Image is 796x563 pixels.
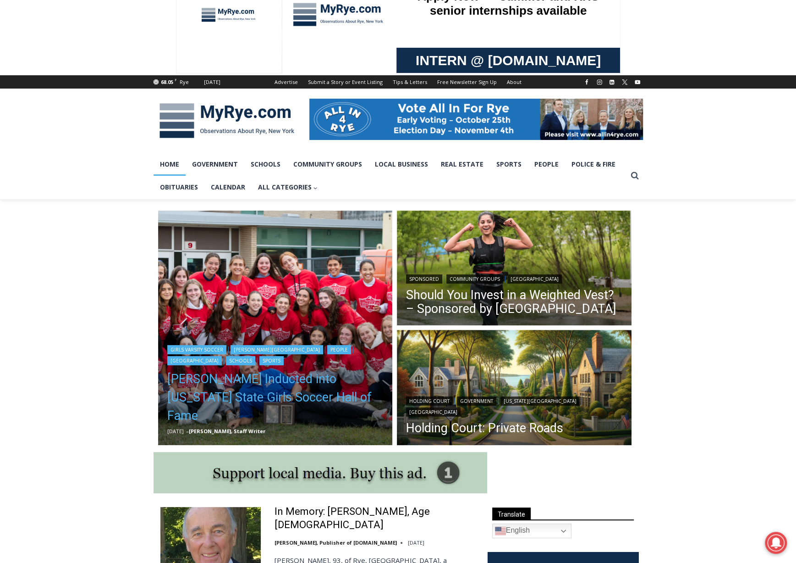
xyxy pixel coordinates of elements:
[287,153,368,176] a: Community Groups
[406,421,622,435] a: Holding Court: Private Roads
[406,274,442,284] a: Sponsored
[406,395,622,417] div: | | |
[408,539,424,546] time: [DATE]
[186,153,244,176] a: Government
[619,77,630,88] a: X
[94,57,135,110] div: "...watching a master [PERSON_NAME] chef prepare an omakase meal is fascinating dinner theater an...
[167,428,184,435] time: [DATE]
[432,75,502,89] a: Free Newsletter Sign Up
[167,356,222,365] a: [GEOGRAPHIC_DATA]
[269,75,527,89] nav: Secondary Navigation
[626,167,643,184] button: View Search Form
[406,288,622,316] a: Should You Invest in a Weighted Vest? – Sponsored by [GEOGRAPHIC_DATA]
[154,97,300,145] img: MyRye.com
[189,428,265,435] a: [PERSON_NAME], Staff Writer
[500,396,580,406] a: [US_STATE][GEOGRAPHIC_DATA]
[175,77,177,82] span: F
[154,153,186,176] a: Home
[632,77,643,88] a: YouTube
[581,77,592,88] a: Facebook
[446,274,503,284] a: Community Groups
[274,539,397,546] a: [PERSON_NAME], Publisher of [DOMAIN_NAME]
[167,343,384,365] div: | | | | |
[406,407,461,417] a: [GEOGRAPHIC_DATA]
[406,273,622,284] div: | |
[204,176,252,199] a: Calendar
[180,78,189,86] div: Rye
[226,356,255,365] a: Schools
[244,153,287,176] a: Schools
[397,330,631,447] a: Read More Holding Court: Private Roads
[434,153,490,176] a: Real Estate
[158,211,393,446] a: Read More Rich Savage Inducted into New York State Girls Soccer Hall of Fame
[231,0,433,89] div: Apply Now <> summer and RHS senior internships available
[406,396,453,406] a: Holding Court
[220,89,444,114] a: Intern @ [DOMAIN_NAME]
[269,75,303,89] a: Advertise
[167,370,384,425] a: [PERSON_NAME] Inducted into [US_STATE] State Girls Soccer Hall of Fame
[154,153,626,199] nav: Primary Navigation
[492,524,571,538] a: English
[204,78,220,86] div: [DATE]
[3,95,90,129] span: Open Tues. - Sun. [PHONE_NUMBER]
[507,274,562,284] a: [GEOGRAPHIC_DATA]
[252,176,324,199] button: Child menu of All Categories
[490,153,528,176] a: Sports
[186,428,189,435] span: –
[309,99,643,140] img: All in for Rye
[368,153,434,176] a: Local Business
[606,77,617,88] a: Linkedin
[397,330,631,447] img: DALLE 2025-09-08 Holding Court 2025-09-09 Private Roads
[167,345,226,354] a: Girls Varsity Soccer
[303,75,388,89] a: Submit a Story or Event Listing
[327,345,351,354] a: People
[457,396,496,406] a: Government
[259,356,284,365] a: Sports
[495,525,506,536] img: en
[240,91,425,112] span: Intern @ [DOMAIN_NAME]
[492,507,531,520] span: Translate
[528,153,565,176] a: People
[565,153,622,176] a: Police & Fire
[154,176,204,199] a: Obituaries
[274,505,476,531] a: In Memory: [PERSON_NAME], Age [DEMOGRAPHIC_DATA]
[158,211,393,446] img: (PHOTO: The 2025 Rye Girls Soccer Team surrounding Head Coach Rich Savage after his induction int...
[0,92,92,114] a: Open Tues. - Sun. [PHONE_NUMBER]
[231,345,323,354] a: [PERSON_NAME][GEOGRAPHIC_DATA]
[397,211,631,328] img: (PHOTO: Runner with a weighted vest. Contributed.)
[388,75,432,89] a: Tips & Letters
[397,211,631,328] a: Read More Should You Invest in a Weighted Vest? – Sponsored by White Plains Hospital
[161,78,173,85] span: 68.05
[154,452,487,493] img: support local media, buy this ad
[594,77,605,88] a: Instagram
[502,75,527,89] a: About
